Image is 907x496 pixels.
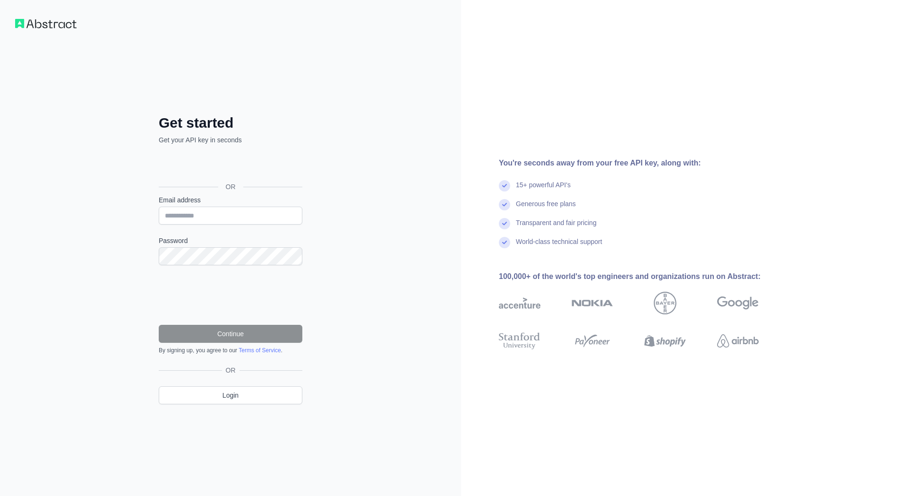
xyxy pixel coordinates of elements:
[239,347,281,354] a: Terms of Service
[516,218,597,237] div: Transparent and fair pricing
[516,237,602,256] div: World-class technical support
[717,292,759,314] img: google
[159,135,302,145] p: Get your API key in seconds
[154,155,305,176] iframe: Sign in with Google Button
[516,180,571,199] div: 15+ powerful API's
[644,331,686,351] img: shopify
[159,114,302,131] h2: Get started
[15,19,77,28] img: Workflow
[222,365,240,375] span: OR
[499,292,540,314] img: accenture
[516,199,576,218] div: Generous free plans
[499,199,510,210] img: check mark
[499,271,789,282] div: 100,000+ of the world's top engineers and organizations run on Abstract:
[159,386,302,404] a: Login
[572,331,613,351] img: payoneer
[499,218,510,229] img: check mark
[159,277,302,313] iframe: reCAPTCHA
[499,180,510,191] img: check mark
[159,195,302,205] label: Email address
[717,331,759,351] img: airbnb
[159,236,302,245] label: Password
[572,292,613,314] img: nokia
[218,182,243,191] span: OR
[499,157,789,169] div: You're seconds away from your free API key, along with:
[159,347,302,354] div: By signing up, you agree to our .
[159,325,302,343] button: Continue
[654,292,676,314] img: bayer
[499,237,510,248] img: check mark
[499,331,540,351] img: stanford university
